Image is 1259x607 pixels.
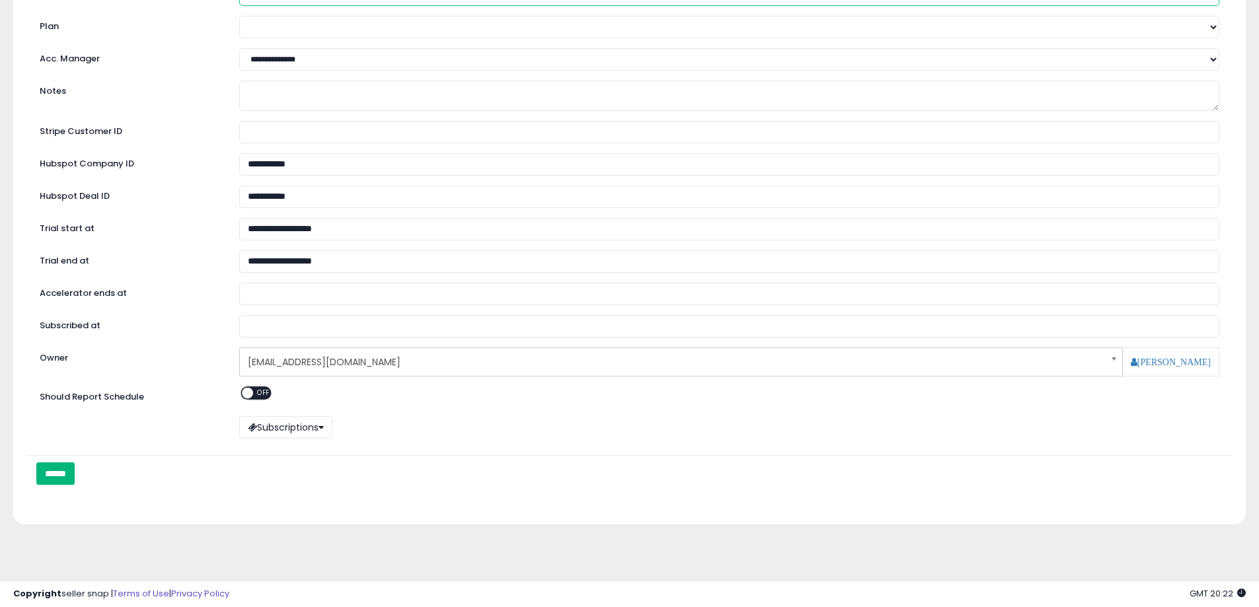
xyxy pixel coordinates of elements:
label: Subscribed at [30,315,229,332]
label: Trial end at [30,250,229,268]
label: Trial start at [30,218,229,235]
a: Terms of Use [113,587,169,600]
label: Plan [30,16,229,33]
div: seller snap | | [13,588,229,600]
span: [EMAIL_ADDRESS][DOMAIN_NAME] [248,351,1096,373]
label: Notes [30,81,229,98]
label: Accelerator ends at [30,283,229,300]
label: Hubspot Deal ID [30,186,229,203]
label: Hubspot Company ID [30,153,229,170]
span: OFF [254,387,275,398]
span: 2025-08-13 20:22 GMT [1190,587,1246,600]
label: Stripe Customer ID [30,121,229,138]
button: Subscriptions [239,416,332,439]
strong: Copyright [13,587,61,600]
a: [PERSON_NAME] [1131,357,1211,367]
label: Owner [40,352,68,365]
a: Privacy Policy [171,587,229,600]
label: Acc. Manager [30,48,229,65]
label: Should Report Schedule [40,391,144,404]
